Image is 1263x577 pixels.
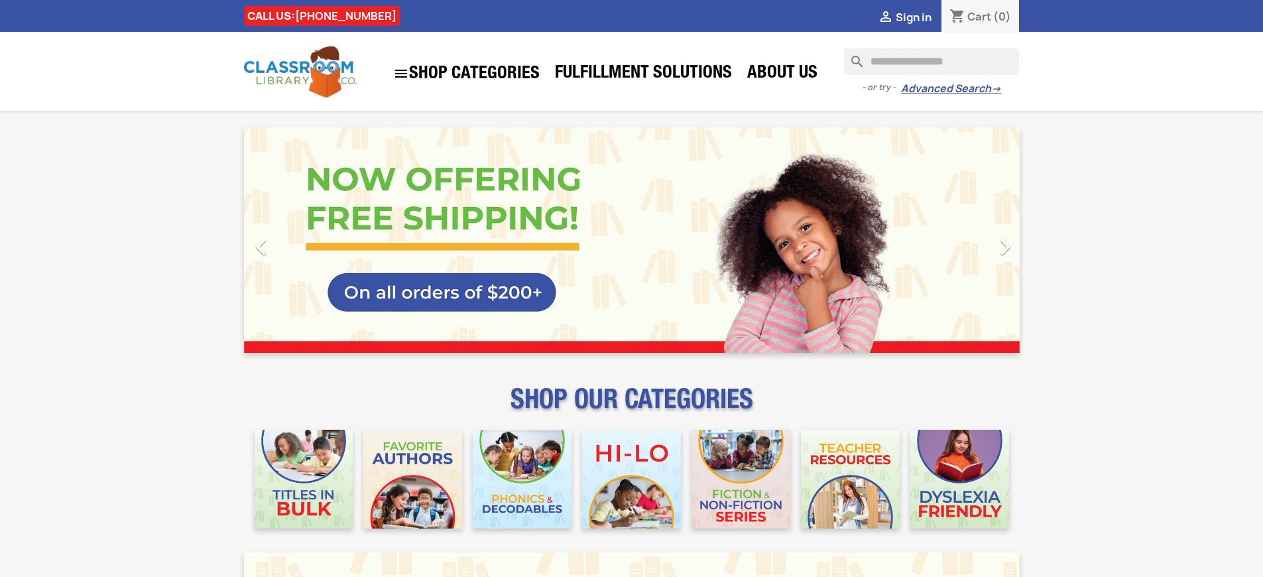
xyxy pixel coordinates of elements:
[387,59,546,88] a: SHOP CATEGORIES
[989,230,1022,263] i: 
[862,81,901,94] span: - or try -
[473,430,571,529] img: CLC_Phonics_And_Decodables_Mobile.jpg
[582,430,681,529] img: CLC_HiLo_Mobile.jpg
[901,82,1001,96] a: Advanced Search→
[244,395,1020,419] p: SHOP OUR CATEGORIES
[991,82,1001,96] span: →
[255,430,353,529] img: CLC_Bulk_Mobile.jpg
[903,127,1020,353] a: Next
[244,46,357,97] img: Classroom Library Company
[878,10,894,26] i: 
[245,230,278,263] i: 
[844,48,1019,75] input: Search
[244,127,1020,353] ul: Carousel container
[393,66,409,82] i: 
[548,61,739,88] a: Fulfillment Solutions
[244,127,361,353] a: Previous
[896,10,932,25] span: Sign in
[844,48,860,64] i: search
[741,61,824,88] a: About Us
[363,430,462,529] img: CLC_Favorite_Authors_Mobile.jpg
[878,10,932,25] a:  Sign in
[967,9,991,24] span: Cart
[993,9,1011,24] span: (0)
[692,430,790,529] img: CLC_Fiction_Nonfiction_Mobile.jpg
[949,9,965,25] i: shopping_cart
[295,9,396,23] a: [PHONE_NUMBER]
[910,430,1009,529] img: CLC_Dyslexia_Mobile.jpg
[801,430,900,529] img: CLC_Teacher_Resources_Mobile.jpg
[244,6,400,26] div: CALL US:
